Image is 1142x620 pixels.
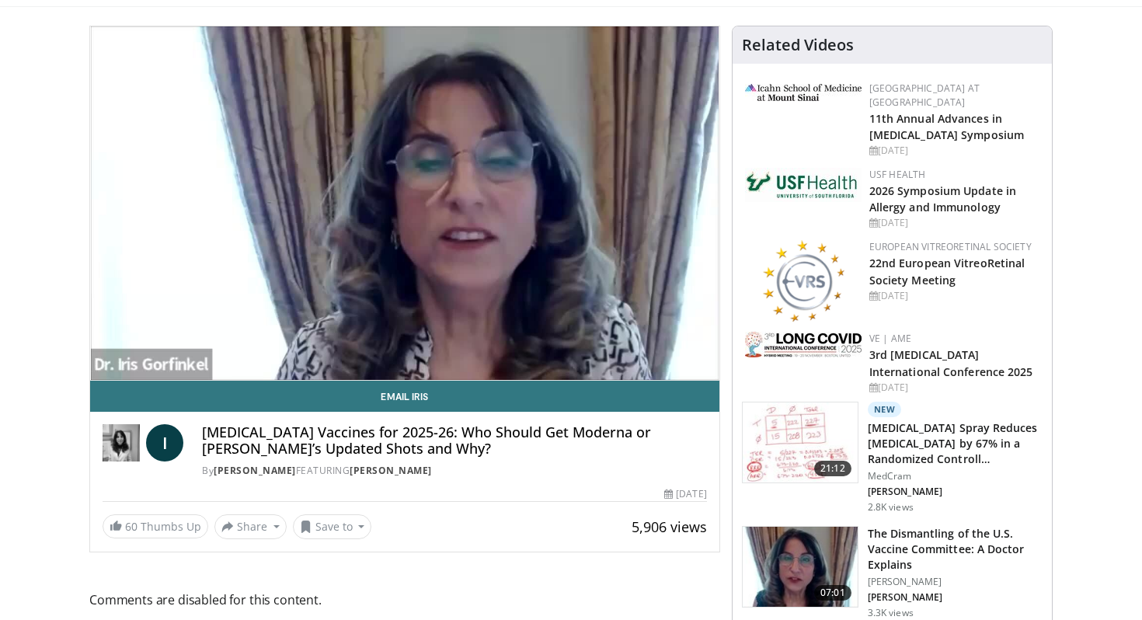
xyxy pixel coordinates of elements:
h3: The Dismantling of the U.S. Vaccine Committee: A Doctor Explains [868,526,1043,573]
h4: [MEDICAL_DATA] Vaccines for 2025-26: Who Should Get Moderna or [PERSON_NAME]’s Updated Shots and ... [202,424,707,458]
a: I [146,424,183,462]
a: 11th Annual Advances in [MEDICAL_DATA] Symposium [869,111,1024,142]
img: 3aa743c9-7c3f-4fab-9978-1464b9dbe89c.png.150x105_q85_autocrop_double_scale_upscale_version-0.2.jpg [745,84,862,101]
p: MedCram [868,470,1043,482]
span: 21:12 [814,461,851,476]
a: Email Iris [90,381,719,412]
img: 500bc2c6-15b5-4613-8fa2-08603c32877b.150x105_q85_crop-smart_upscale.jpg [743,402,858,483]
span: 60 [125,519,138,534]
a: [GEOGRAPHIC_DATA] at [GEOGRAPHIC_DATA] [869,82,980,109]
img: 6ba8804a-8538-4002-95e7-a8f8012d4a11.png.150x105_q85_autocrop_double_scale_upscale_version-0.2.jpg [745,168,862,202]
div: [DATE] [869,381,1039,395]
span: Comments are disabled for this content. [89,590,720,610]
p: New [868,402,902,417]
span: 5,906 views [632,517,707,536]
img: a2792a71-925c-4fc2-b8ef-8d1b21aec2f7.png.150x105_q85_autocrop_double_scale_upscale_version-0.2.jpg [745,332,862,357]
img: Dr. Iris Gorfinkel [103,424,140,462]
a: USF Health [869,168,926,181]
a: [PERSON_NAME] [214,464,296,477]
p: [PERSON_NAME] [868,486,1043,498]
div: [DATE] [869,289,1039,303]
h3: [MEDICAL_DATA] Spray Reduces [MEDICAL_DATA] by 67% in a Randomized Controll… [868,420,1043,467]
a: 07:01 The Dismantling of the U.S. Vaccine Committee: A Doctor Explains [PERSON_NAME] [PERSON_NAME... [742,526,1043,619]
a: 21:12 New [MEDICAL_DATA] Spray Reduces [MEDICAL_DATA] by 67% in a Randomized Controll… MedCram [P... [742,402,1043,514]
a: European VitreoRetinal Society [869,240,1032,253]
p: [PERSON_NAME] [868,591,1043,604]
img: bf90d3d8-5314-48e2-9a88-53bc2fed6b7a.150x105_q85_crop-smart_upscale.jpg [743,527,858,608]
a: 3rd [MEDICAL_DATA] International Conference 2025 [869,347,1033,378]
h4: Related Videos [742,36,854,54]
span: 07:01 [814,585,851,601]
p: [PERSON_NAME] [868,576,1043,588]
a: 2026 Symposium Update in Allergy and Immunology [869,183,1016,214]
img: ee0f788f-b72d-444d-91fc-556bb330ec4c.png.150x105_q85_autocrop_double_scale_upscale_version-0.2.png [762,240,844,322]
a: 60 Thumbs Up [103,514,208,538]
a: 22nd European VitreoRetinal Society Meeting [869,256,1025,287]
a: VE | AME [869,332,911,345]
button: Save to [293,514,372,539]
div: [DATE] [664,487,706,501]
button: Share [214,514,287,539]
a: [PERSON_NAME] [350,464,432,477]
p: 3.3K views [868,607,914,619]
div: By FEATURING [202,464,707,478]
div: [DATE] [869,144,1039,158]
div: [DATE] [869,216,1039,230]
video-js: Video Player [90,26,719,381]
p: 2.8K views [868,501,914,514]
